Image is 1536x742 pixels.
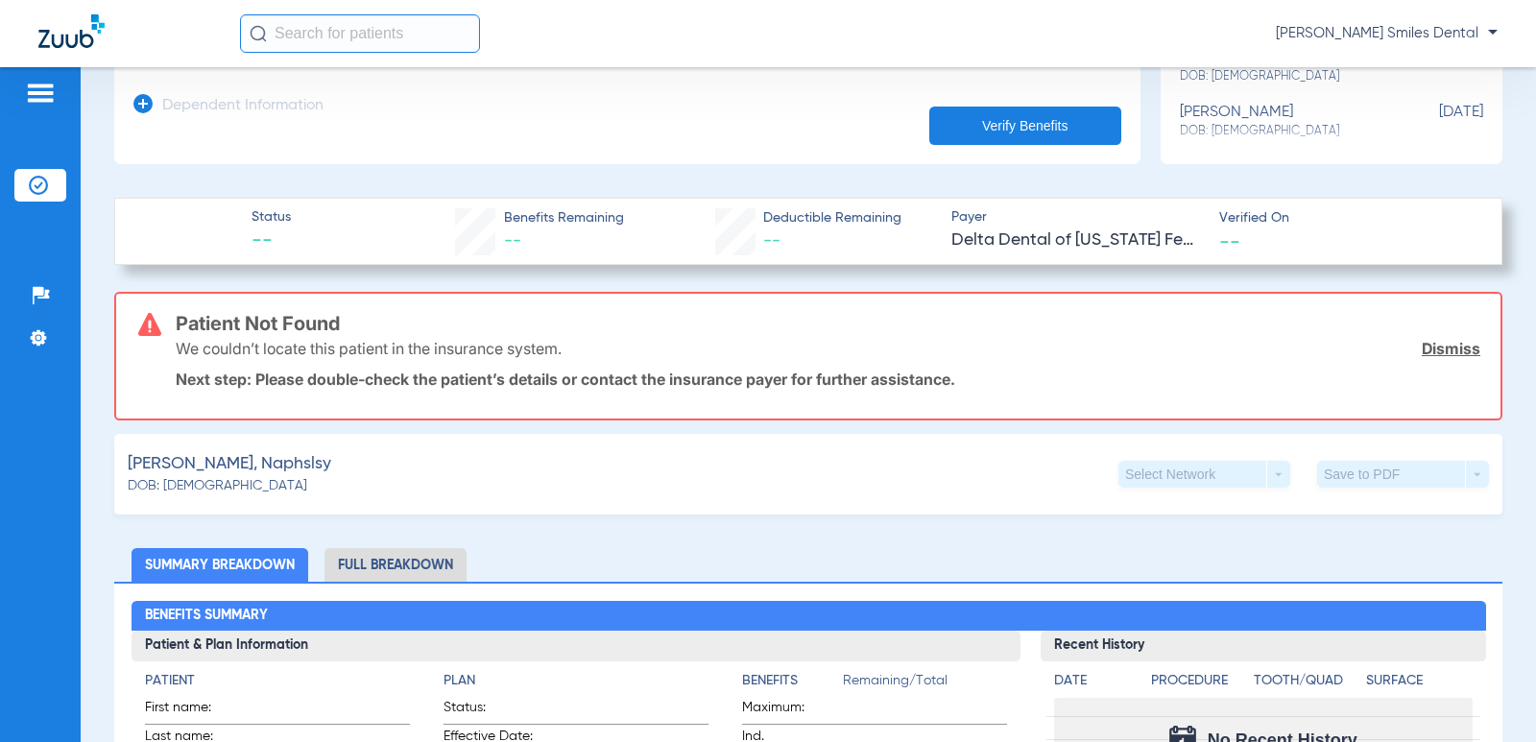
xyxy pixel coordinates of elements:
span: DOB: [DEMOGRAPHIC_DATA] [128,476,307,496]
h4: Date [1054,671,1135,691]
span: -- [1219,230,1240,251]
span: Deductible Remaining [763,208,901,228]
span: [PERSON_NAME] Smiles Dental [1276,24,1498,43]
span: [DATE] [1387,104,1483,139]
span: Remaining/Total [843,671,1007,698]
button: Verify Benefits [929,107,1121,145]
span: Maximum: [742,698,836,724]
li: Full Breakdown [324,548,467,582]
h3: Dependent Information [162,97,324,116]
h2: Benefits Summary [132,601,1486,632]
span: [PERSON_NAME], Naphslsy [128,452,331,476]
span: -- [763,232,780,250]
h3: Patient Not Found [176,314,1480,333]
p: Next step: Please double-check the patient’s details or contact the insurance payer for further a... [176,370,1480,389]
app-breakdown-title: Date [1054,671,1135,698]
h4: Patient [145,671,410,691]
app-breakdown-title: Procedure [1151,671,1247,698]
li: Summary Breakdown [132,548,308,582]
div: [PERSON_NAME] [1180,104,1387,139]
a: Dismiss [1422,339,1480,358]
input: Search for patients [240,14,480,53]
iframe: Chat Widget [1440,650,1536,742]
img: error-icon [138,313,161,336]
img: Zuub Logo [38,14,105,48]
span: Delta Dental of [US_STATE] Federal [951,228,1203,252]
span: -- [252,228,291,255]
img: hamburger-icon [25,82,56,105]
app-breakdown-title: Benefits [742,671,843,698]
img: Search Icon [250,25,267,42]
p: We couldn’t locate this patient in the insurance system. [176,339,562,358]
h3: Recent History [1041,631,1485,661]
span: First name: [145,698,239,724]
h4: Tooth/Quad [1254,671,1359,691]
h4: Surface [1366,671,1472,691]
span: Benefits Remaining [504,208,624,228]
h4: Procedure [1151,671,1247,691]
span: DOB: [DEMOGRAPHIC_DATA] [1180,123,1387,140]
span: Status [252,207,291,227]
app-breakdown-title: Tooth/Quad [1254,671,1359,698]
span: DOB: [DEMOGRAPHIC_DATA] [1180,68,1387,85]
h4: Plan [444,671,708,691]
span: Status: [444,698,538,724]
span: Payer [951,207,1203,227]
h4: Benefits [742,671,843,691]
app-breakdown-title: Surface [1366,671,1472,698]
h3: Patient & Plan Information [132,631,1021,661]
span: -- [504,232,521,250]
span: Verified On [1219,208,1471,228]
